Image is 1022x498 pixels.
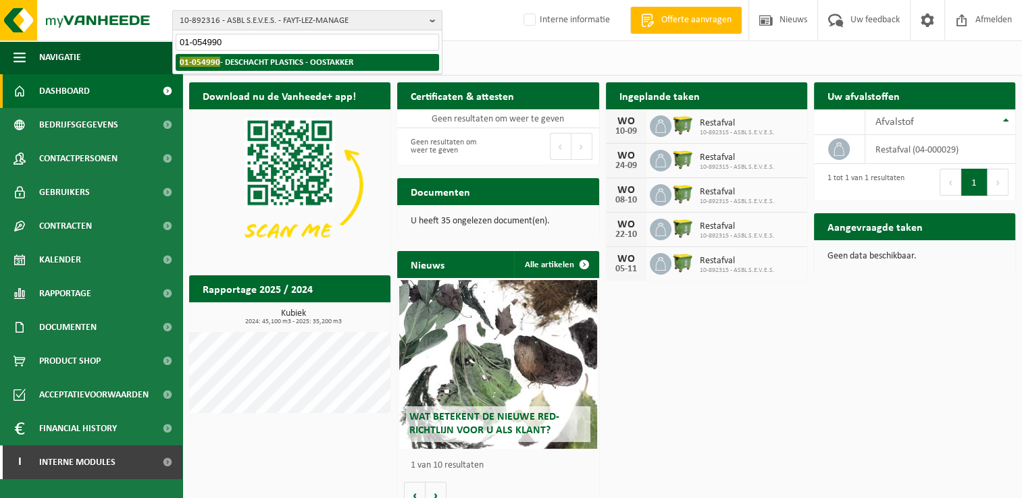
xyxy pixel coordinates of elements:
[39,40,81,74] span: Navigatie
[39,209,92,243] span: Contracten
[411,217,585,226] p: U heeft 35 ongelezen document(en).
[172,10,442,30] button: 10-892316 - ASBL S.E.V.E.S. - FAYT-LEZ-MANAGE
[827,252,1002,261] p: Geen data beschikbaar.
[700,232,775,240] span: 10-892315 - ASBL S.E.V.E.S.
[39,310,97,344] span: Documenten
[613,185,640,196] div: WO
[39,445,116,479] span: Interne modules
[571,133,592,160] button: Next
[176,34,439,51] input: Zoeken naar gekoppelde vestigingen
[613,127,640,136] div: 10-09
[814,82,913,109] h2: Uw afvalstoffen
[961,169,988,196] button: 1
[39,344,101,378] span: Product Shop
[700,267,775,275] span: 10-892315 - ASBL S.E.V.E.S.
[39,175,90,209] span: Gebruikers
[613,196,640,205] div: 08-10
[613,116,640,127] div: WO
[865,135,1015,164] td: restafval (04-000029)
[189,275,326,302] h2: Rapportage 2025 / 2024
[700,129,775,137] span: 10-892315 - ASBL S.E.V.E.S.
[39,108,118,142] span: Bedrijfsgegevens
[875,117,914,128] span: Afvalstof
[411,461,592,470] p: 1 van 10 resultaten
[397,109,598,128] td: Geen resultaten om weer te geven
[409,412,559,435] span: Wat betekent de nieuwe RED-richtlijn voor u als klant?
[39,277,91,310] span: Rapportage
[700,187,775,198] span: Restafval
[180,57,220,67] span: 01-054990
[399,280,596,449] a: Wat betekent de nieuwe RED-richtlijn voor u als klant?
[39,412,117,445] span: Financial History
[404,132,491,161] div: Geen resultaten om weer te geven
[671,251,694,274] img: WB-1100-HPE-GN-50
[613,150,640,161] div: WO
[397,82,528,109] h2: Certificaten & attesten
[196,319,390,325] span: 2024: 45,100 m3 - 2025: 35,200 m3
[606,82,713,109] h2: Ingeplande taken
[821,167,904,197] div: 1 tot 1 van 1 resultaten
[521,10,610,30] label: Interne informatie
[189,82,369,109] h2: Download nu de Vanheede+ app!
[39,142,118,175] span: Contactpersonen
[700,221,775,232] span: Restafval
[397,251,458,277] h2: Nieuws
[658,13,735,27] span: Offerte aanvragen
[39,74,90,108] span: Dashboard
[814,213,936,240] h2: Aangevraagde taken
[613,265,640,274] div: 05-11
[397,178,484,204] h2: Documenten
[671,148,694,171] img: WB-1100-HPE-GN-50
[514,251,598,278] a: Alle artikelen
[630,7,742,34] a: Offerte aanvragen
[180,11,424,31] span: 10-892316 - ASBL S.E.V.E.S. - FAYT-LEZ-MANAGE
[700,118,775,129] span: Restafval
[613,219,640,230] div: WO
[988,169,1008,196] button: Next
[189,109,390,260] img: Download de VHEPlus App
[613,161,640,171] div: 24-09
[700,163,775,171] span: 10-892315 - ASBL S.E.V.E.S.
[613,254,640,265] div: WO
[671,182,694,205] img: WB-1100-HPE-GN-50
[940,169,961,196] button: Previous
[39,378,149,412] span: Acceptatievoorwaarden
[700,153,775,163] span: Restafval
[700,256,775,267] span: Restafval
[613,230,640,240] div: 22-10
[671,217,694,240] img: WB-1100-HPE-GN-50
[671,113,694,136] img: WB-1100-HPE-GN-50
[14,445,26,479] span: I
[550,133,571,160] button: Previous
[180,57,353,67] strong: - DESCHACHT PLASTICS - OOSTAKKER
[290,302,389,329] a: Bekijk rapportage
[39,243,81,277] span: Kalender
[700,198,775,206] span: 10-892315 - ASBL S.E.V.E.S.
[196,309,390,325] h3: Kubiek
